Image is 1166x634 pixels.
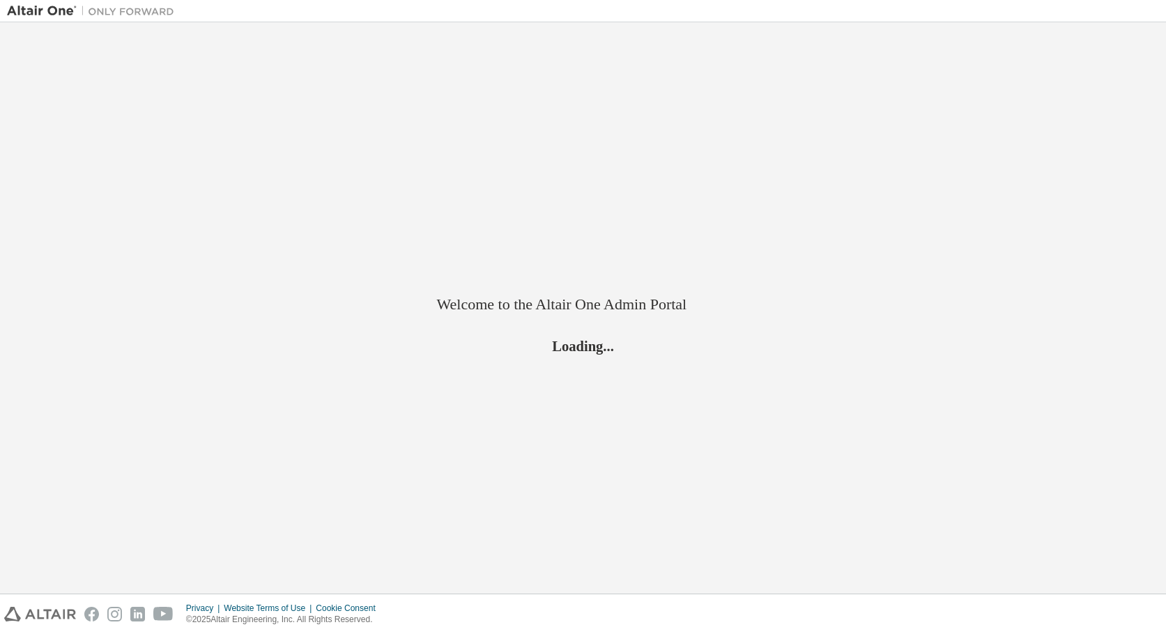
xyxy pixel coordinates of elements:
[130,607,145,621] img: linkedin.svg
[437,295,730,314] h2: Welcome to the Altair One Admin Portal
[153,607,174,621] img: youtube.svg
[7,4,181,18] img: Altair One
[186,603,224,614] div: Privacy
[316,603,383,614] div: Cookie Consent
[224,603,316,614] div: Website Terms of Use
[437,337,730,355] h2: Loading...
[186,614,384,626] p: © 2025 Altair Engineering, Inc. All Rights Reserved.
[84,607,99,621] img: facebook.svg
[4,607,76,621] img: altair_logo.svg
[107,607,122,621] img: instagram.svg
